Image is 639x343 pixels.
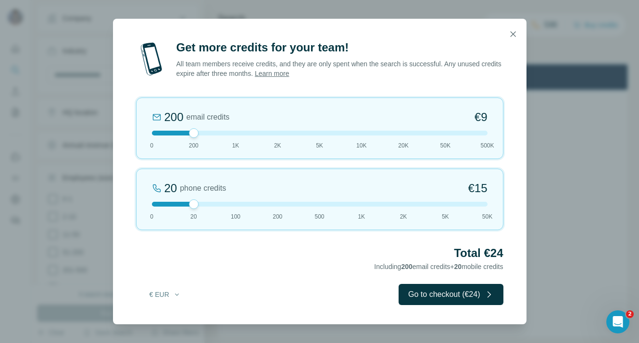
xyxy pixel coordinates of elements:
[190,212,197,221] span: 20
[454,263,462,270] span: 20
[480,141,494,150] span: 500K
[442,212,449,221] span: 5K
[468,181,487,196] span: €15
[274,141,281,150] span: 2K
[356,141,366,150] span: 10K
[374,263,503,270] span: Including email credits + mobile credits
[255,70,289,77] a: Learn more
[475,110,488,125] span: €9
[180,183,226,194] span: phone credits
[626,310,634,318] span: 2
[136,40,167,78] img: mobile-phone
[316,141,323,150] span: 5K
[606,310,629,333] iframe: Intercom live chat
[136,245,503,261] h2: Total €24
[440,141,451,150] span: 50K
[176,59,503,78] p: All team members receive credits, and they are only spent when the search is successful. Any unus...
[398,141,408,150] span: 20K
[231,212,240,221] span: 100
[189,141,199,150] span: 200
[232,141,239,150] span: 1K
[399,284,503,305] button: Go to checkout (€24)
[273,212,282,221] span: 200
[164,181,177,196] div: 20
[400,212,407,221] span: 2K
[150,141,153,150] span: 0
[314,212,324,221] span: 500
[139,2,271,23] div: Watch our October Product update
[358,212,365,221] span: 1K
[150,212,153,221] span: 0
[401,263,412,270] span: 200
[482,212,492,221] span: 50K
[143,286,188,303] button: € EUR
[164,110,184,125] div: 200
[187,111,230,123] span: email credits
